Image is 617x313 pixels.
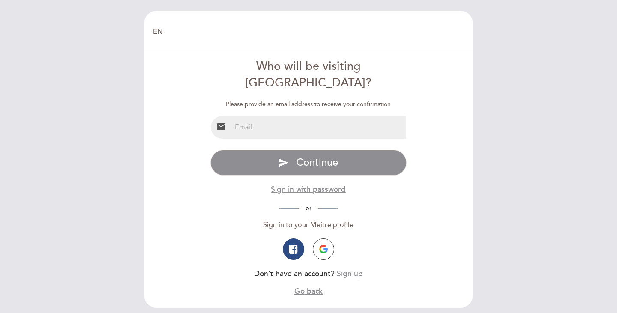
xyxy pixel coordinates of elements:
[210,58,407,92] div: Who will be visiting [GEOGRAPHIC_DATA]?
[299,205,318,212] span: or
[231,116,407,139] input: Email
[210,150,407,176] button: send Continue
[216,122,226,132] i: email
[210,220,407,230] div: Sign in to your Meitre profile
[296,156,338,169] span: Continue
[294,286,323,297] button: Go back
[210,100,407,109] div: Please provide an email address to receive your confirmation
[319,245,328,253] img: icon-google.png
[279,158,289,168] i: send
[337,268,363,279] button: Sign up
[254,269,335,278] span: Don’t have an account?
[271,184,346,195] button: Sign in with password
